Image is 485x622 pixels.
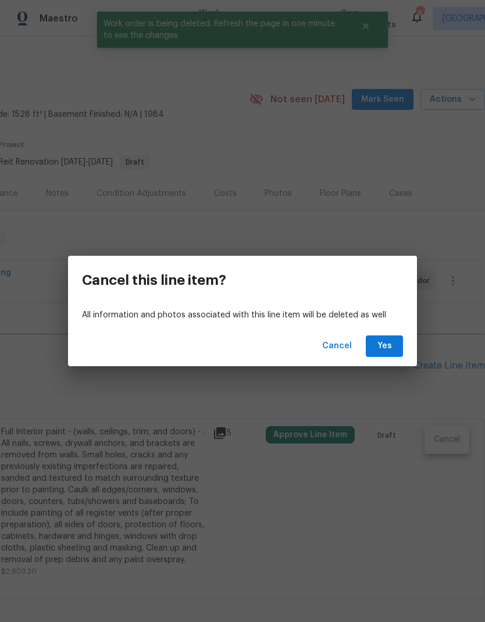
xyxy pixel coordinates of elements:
span: Cancel [322,339,352,353]
button: Cancel [318,335,356,357]
h3: Cancel this line item? [82,272,226,288]
p: All information and photos associated with this line item will be deleted as well [82,309,403,321]
span: Yes [375,339,394,353]
button: Yes [366,335,403,357]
